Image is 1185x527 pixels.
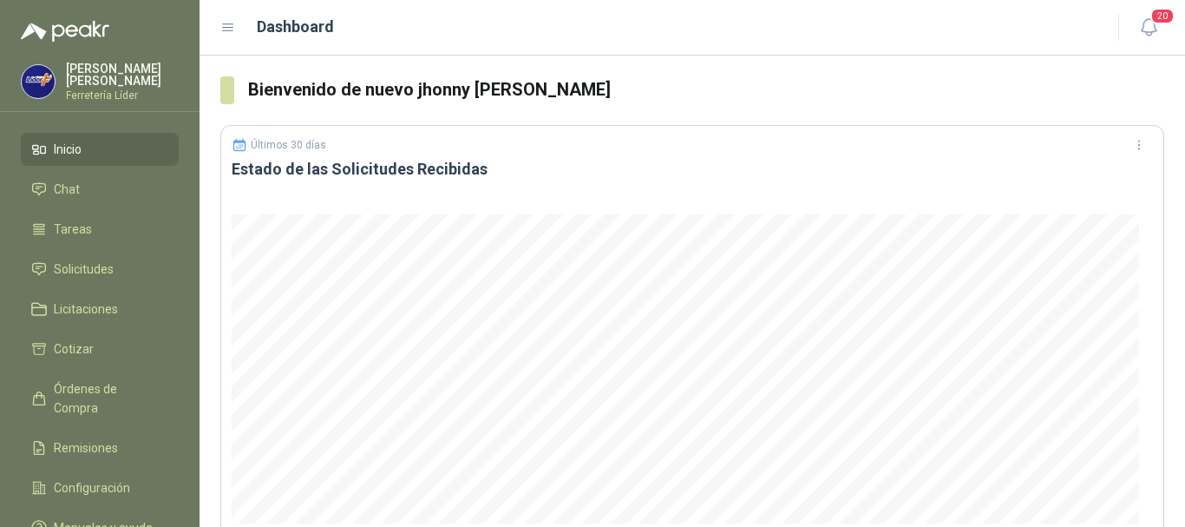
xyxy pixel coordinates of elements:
p: Últimos 30 días [251,139,326,151]
span: Cotizar [54,339,94,359]
a: Remisiones [21,431,179,464]
span: Configuración [54,478,130,497]
p: Ferretería Líder [66,90,179,101]
button: 20 [1133,12,1164,43]
a: Órdenes de Compra [21,372,179,425]
span: Solicitudes [54,260,114,279]
a: Tareas [21,213,179,246]
a: Cotizar [21,333,179,366]
span: 20 [1150,8,1175,24]
h1: Dashboard [257,15,334,39]
a: Licitaciones [21,293,179,326]
span: Órdenes de Compra [54,379,162,418]
span: Tareas [54,220,92,239]
h3: Estado de las Solicitudes Recibidas [232,159,1153,180]
a: Inicio [21,133,179,166]
a: Chat [21,173,179,206]
span: Remisiones [54,438,118,458]
img: Company Logo [22,65,55,98]
p: [PERSON_NAME] [PERSON_NAME] [66,63,179,87]
span: Chat [54,180,80,199]
a: Solicitudes [21,253,179,286]
span: Inicio [54,140,82,159]
a: Configuración [21,471,179,504]
span: Licitaciones [54,300,118,319]
img: Logo peakr [21,21,109,42]
h3: Bienvenido de nuevo jhonny [PERSON_NAME] [248,76,1164,103]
